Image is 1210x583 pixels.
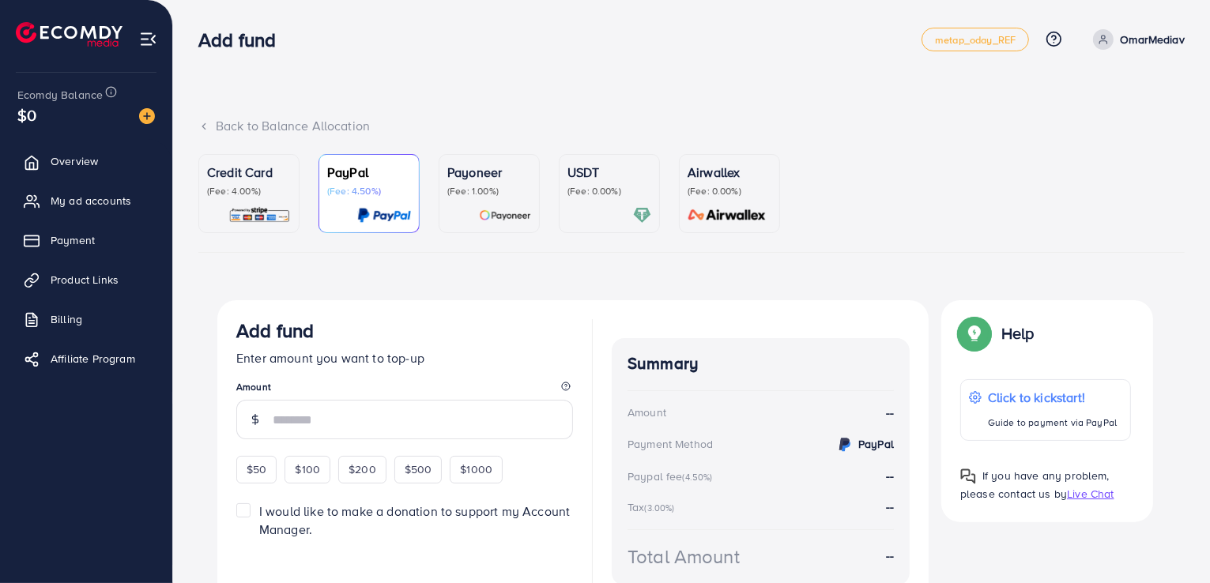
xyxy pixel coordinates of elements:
h3: Add fund [198,28,288,51]
strong: -- [886,498,894,515]
div: Total Amount [628,543,740,570]
small: (3.00%) [644,502,674,514]
p: (Fee: 0.00%) [688,185,771,197]
p: Payoneer [447,163,531,182]
a: Overview [12,145,160,177]
span: Product Links [51,272,119,288]
span: Payment [51,232,95,248]
img: card [479,206,531,224]
h3: Add fund [236,319,314,342]
h4: Summary [628,354,894,374]
strong: -- [886,467,894,484]
img: Popup guide [960,468,976,484]
a: Payment [12,224,160,256]
img: image [139,108,155,124]
p: PayPal [327,163,411,182]
span: $50 [247,461,266,477]
p: Click to kickstart! [988,388,1117,407]
span: If you have any problem, please contact us by [960,468,1110,502]
span: $100 [295,461,320,477]
img: card [633,206,651,224]
iframe: Chat [1143,512,1198,571]
span: I would like to make a donation to support my Account Manager. [259,502,570,538]
p: (Fee: 0.00%) [567,185,651,197]
strong: -- [886,404,894,422]
a: Affiliate Program [12,343,160,374]
a: OmarMediav [1087,29,1185,50]
legend: Amount [236,380,573,400]
span: My ad accounts [51,193,131,209]
small: (4.50%) [683,471,713,483]
strong: -- [886,547,894,565]
span: $1000 [460,461,492,477]
p: Guide to payment via PayPal [988,413,1117,432]
strong: PayPal [858,436,894,452]
span: Live Chat [1067,486,1114,502]
div: Payment Method [628,436,713,452]
p: Credit Card [207,163,291,182]
span: $0 [17,103,36,126]
div: Amount [628,404,666,420]
p: (Fee: 4.00%) [207,185,291,197]
span: metap_oday_REF [935,35,1016,45]
p: OmarMediav [1120,30,1185,49]
a: metap_oday_REF [922,28,1029,51]
img: credit [835,435,854,454]
img: Popup guide [960,319,989,348]
p: Airwallex [688,163,771,182]
span: $500 [405,461,432,477]
div: Back to Balance Allocation [198,117,1185,135]
p: (Fee: 1.00%) [447,185,531,197]
span: $200 [349,461,376,477]
a: My ad accounts [12,185,160,216]
img: card [357,206,411,224]
p: Enter amount you want to top-up [236,348,573,367]
span: Ecomdy Balance [17,87,103,103]
span: Affiliate Program [51,351,135,367]
img: card [683,206,771,224]
div: Tax [628,499,680,515]
span: Billing [51,311,82,327]
a: Billing [12,303,160,335]
p: USDT [567,163,651,182]
img: menu [139,30,157,48]
div: Paypal fee [628,468,718,484]
img: card [228,206,291,224]
a: Product Links [12,264,160,295]
p: (Fee: 4.50%) [327,185,411,197]
span: Overview [51,153,98,169]
img: logo [16,22,123,47]
p: Help [1001,324,1035,343]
